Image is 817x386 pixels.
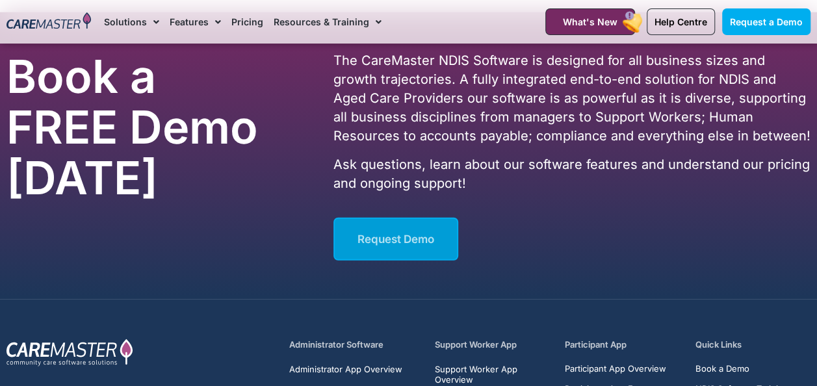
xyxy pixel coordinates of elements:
[695,364,749,374] span: Book a Demo
[357,233,434,246] span: Request Demo
[6,12,91,31] img: CareMaster Logo
[333,155,811,193] p: Ask questions, learn about our software features and understand our pricing and ongoing support!
[545,8,635,35] a: What's New
[6,51,276,203] h2: Book a FREE Demo [DATE]
[722,8,811,35] a: Request a Demo
[730,16,803,27] span: Request a Demo
[435,339,550,351] h5: Support Worker App
[695,364,809,374] a: Book a Demo
[333,51,811,146] p: The CareMaster NDIS Software is designed for all business sizes and growth trajectories. A fully ...
[565,339,680,351] h5: Participant App
[333,218,458,261] a: Request Demo
[289,364,402,374] span: Administrator App Overview
[647,8,715,35] a: Help Centre
[435,364,550,385] a: Support Worker App Overview
[135,222,153,235] span: .au
[563,16,617,27] span: What's New
[695,339,811,351] h5: Quick Links
[565,364,666,374] a: Participant App Overview
[655,16,707,27] span: Help Centre
[31,222,107,235] span: @caremaster
[6,339,133,367] img: CareMaster Logo Part
[289,339,419,351] h5: Administrator Software
[107,222,135,235] span: .com
[289,364,419,374] a: Administrator App Overview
